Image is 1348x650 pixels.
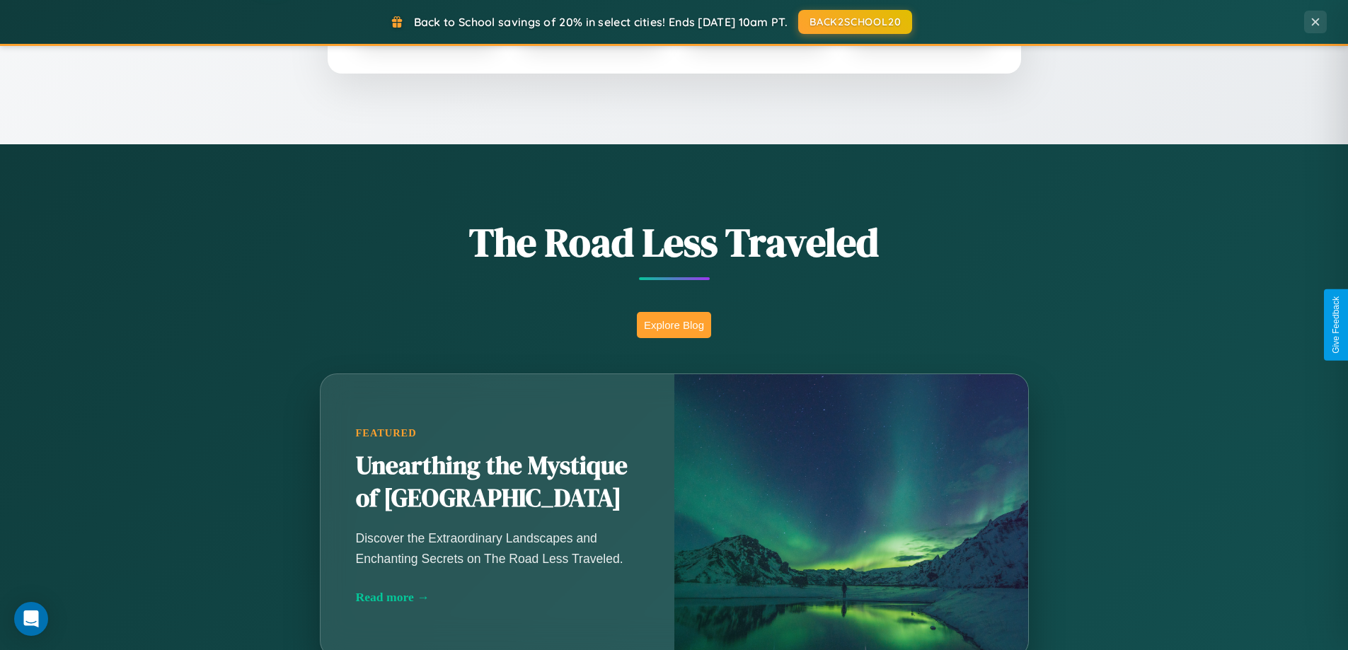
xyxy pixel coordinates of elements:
[356,427,639,439] div: Featured
[14,602,48,636] div: Open Intercom Messenger
[798,10,912,34] button: BACK2SCHOOL20
[356,590,639,605] div: Read more →
[356,450,639,515] h2: Unearthing the Mystique of [GEOGRAPHIC_DATA]
[637,312,711,338] button: Explore Blog
[1331,296,1341,354] div: Give Feedback
[356,528,639,568] p: Discover the Extraordinary Landscapes and Enchanting Secrets on The Road Less Traveled.
[250,215,1099,269] h1: The Road Less Traveled
[414,15,788,29] span: Back to School savings of 20% in select cities! Ends [DATE] 10am PT.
